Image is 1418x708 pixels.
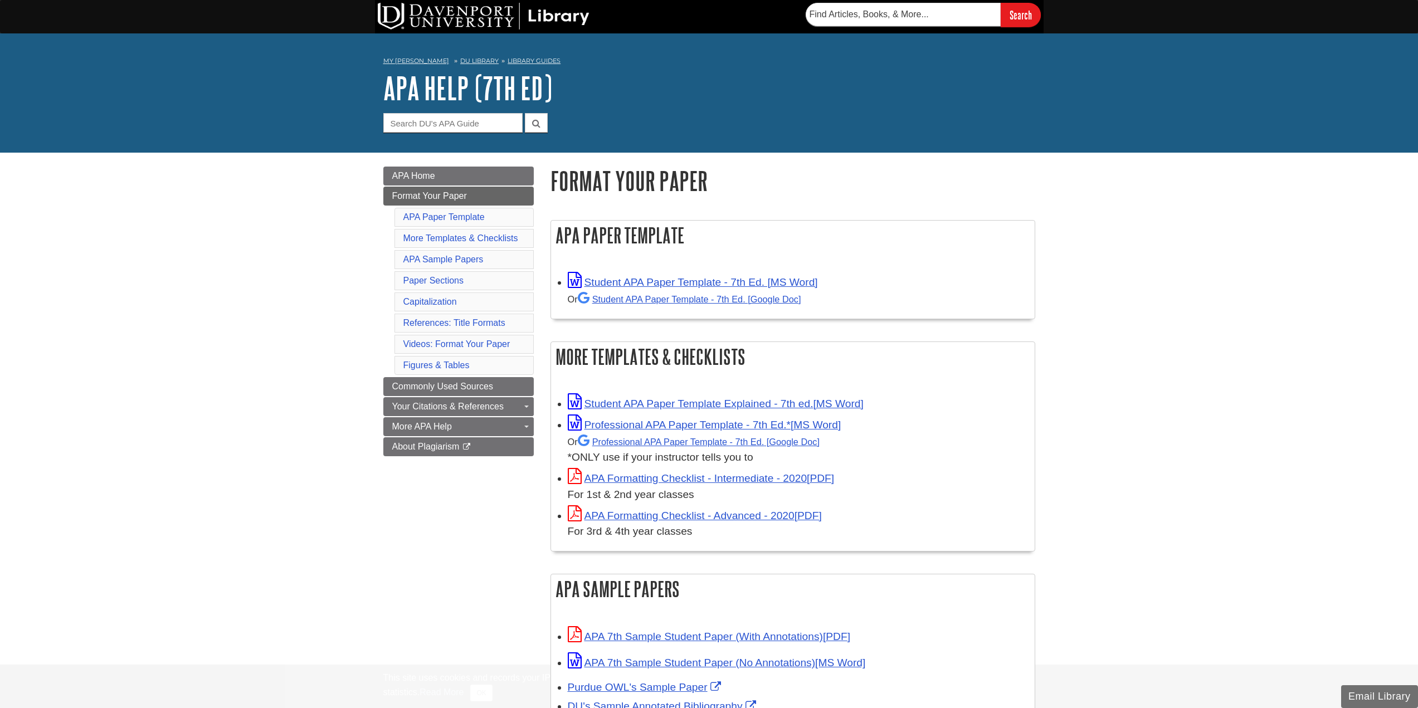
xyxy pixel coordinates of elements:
[508,57,561,65] a: Library Guides
[383,187,534,206] a: Format Your Paper
[403,339,510,349] a: Videos: Format Your Paper
[403,212,485,222] a: APA Paper Template
[378,3,589,30] img: DU Library
[1001,3,1041,27] input: Search
[551,574,1035,604] h2: APA Sample Papers
[550,167,1035,195] h1: Format Your Paper
[403,255,484,264] a: APA Sample Papers
[403,360,470,370] a: Figures & Tables
[578,294,801,304] a: Student APA Paper Template - 7th Ed. [Google Doc]
[806,3,1001,26] input: Find Articles, Books, & More...
[403,318,505,328] a: References: Title Formats
[383,437,534,456] a: About Plagiarism
[578,437,820,447] a: Professional APA Paper Template - 7th Ed.
[568,472,835,484] a: Link opens in new window
[383,167,534,456] div: Guide Page Menu
[383,56,449,66] a: My [PERSON_NAME]
[420,687,464,697] a: Read More
[383,167,534,185] a: APA Home
[403,276,464,285] a: Paper Sections
[568,510,822,521] a: Link opens in new window
[1341,685,1418,708] button: Email Library
[568,276,818,288] a: Link opens in new window
[392,191,467,201] span: Format Your Paper
[568,433,1029,466] div: *ONLY use if your instructor tells you to
[568,487,1029,503] div: For 1st & 2nd year classes
[568,657,866,668] a: Link opens in new window
[392,422,452,431] span: More APA Help
[568,631,850,642] a: Link opens in new window
[460,57,499,65] a: DU Library
[568,419,841,431] a: Link opens in new window
[568,398,864,409] a: Link opens in new window
[383,417,534,436] a: More APA Help
[403,233,518,243] a: More Templates & Checklists
[568,294,801,304] small: Or
[383,397,534,416] a: Your Citations & References
[551,221,1035,250] h2: APA Paper Template
[806,3,1041,27] form: Searches DU Library's articles, books, and more
[392,171,435,180] span: APA Home
[392,442,460,451] span: About Plagiarism
[462,443,471,451] i: This link opens in a new window
[568,681,724,693] a: Link opens in new window
[383,113,523,133] input: Search DU's APA Guide
[568,437,820,447] small: Or
[383,377,534,396] a: Commonly Used Sources
[383,671,1035,701] div: This site uses cookies and records your IP address for usage statistics. Additionally, we use Goo...
[403,297,457,306] a: Capitalization
[392,382,493,391] span: Commonly Used Sources
[470,685,492,701] button: Close
[568,524,1029,540] div: For 3rd & 4th year classes
[551,342,1035,372] h2: More Templates & Checklists
[383,71,552,105] a: APA Help (7th Ed)
[392,402,504,411] span: Your Citations & References
[383,53,1035,71] nav: breadcrumb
